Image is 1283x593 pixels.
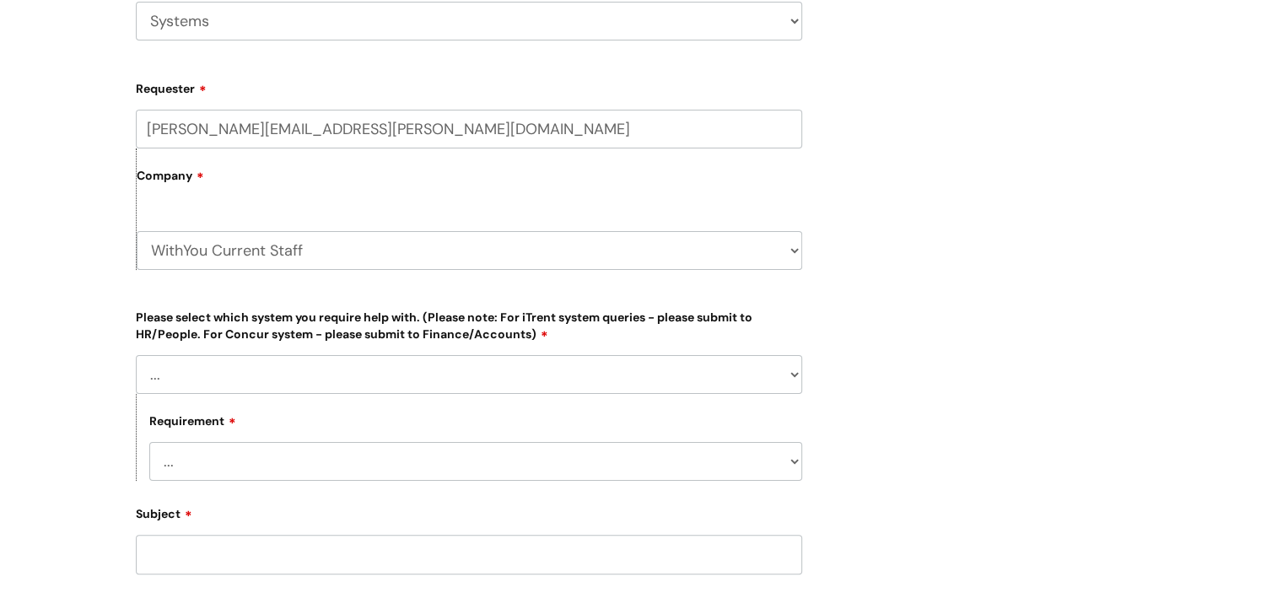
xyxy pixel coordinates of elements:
label: Company [137,163,802,201]
label: Requirement [149,412,236,429]
label: Subject [136,501,802,521]
label: Please select which system you require help with. (Please note: For iTrent system queries - pleas... [136,307,802,342]
label: Requester [136,76,802,96]
input: Email [136,110,802,148]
